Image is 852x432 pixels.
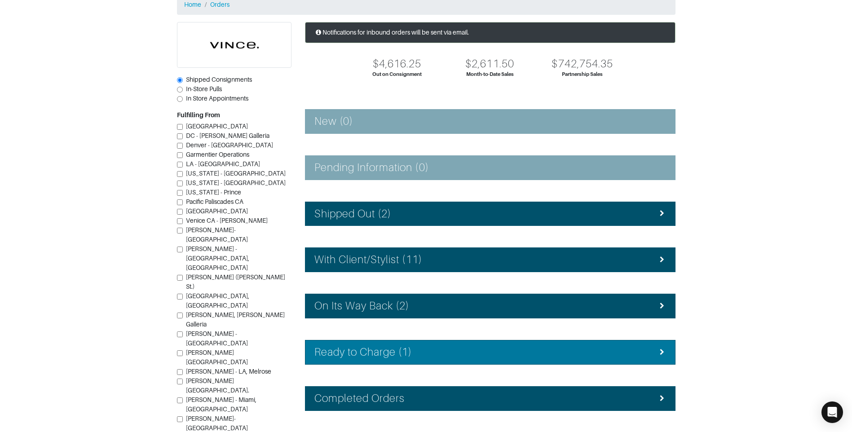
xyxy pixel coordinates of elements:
span: [US_STATE] - Prince [186,189,241,196]
input: In-Store Pulls [177,87,183,93]
input: [PERSON_NAME] ([PERSON_NAME] St.) [177,275,183,281]
span: Denver - [GEOGRAPHIC_DATA] [186,141,273,149]
div: $4,616.25 [373,57,421,71]
span: [GEOGRAPHIC_DATA] [186,123,248,130]
input: [US_STATE] - [GEOGRAPHIC_DATA] [177,181,183,186]
input: [PERSON_NAME]- [GEOGRAPHIC_DATA] [177,416,183,422]
h4: On Its Way Back (2) [314,300,410,313]
span: [GEOGRAPHIC_DATA], [GEOGRAPHIC_DATA] [186,292,249,309]
span: In-Store Pulls [186,85,222,93]
label: Fulfilling From [177,110,220,120]
input: Venice CA - [PERSON_NAME] [177,218,183,224]
input: [PERSON_NAME], [PERSON_NAME] Galleria [177,313,183,318]
input: DC - [PERSON_NAME] Galleria [177,133,183,139]
span: Venice CA - [PERSON_NAME] [186,217,268,224]
input: [GEOGRAPHIC_DATA] [177,209,183,215]
input: [US_STATE] - Prince [177,190,183,196]
span: [PERSON_NAME]-[GEOGRAPHIC_DATA] [186,226,248,243]
span: Shipped Consignments [186,76,252,83]
div: Partnership Sales [562,71,603,78]
input: [PERSON_NAME] - LA, Melrose [177,369,183,375]
a: Orders [210,1,230,8]
input: [PERSON_NAME] - [GEOGRAPHIC_DATA], [GEOGRAPHIC_DATA] [177,247,183,252]
div: $2,611.50 [465,57,514,71]
input: [PERSON_NAME] - Miami, [GEOGRAPHIC_DATA] [177,397,183,403]
input: [US_STATE] - [GEOGRAPHIC_DATA] [177,171,183,177]
div: $742,754.35 [552,57,613,71]
input: In Store Appointments [177,96,183,102]
a: Home [184,1,201,8]
span: DC - [PERSON_NAME] Galleria [186,132,269,139]
span: Pacific Paliscades CA [186,198,243,205]
div: Month-to-Date Sales [466,71,514,78]
span: Garmentier Operations [186,151,249,158]
h4: With Client/Stylist (11) [314,253,422,266]
h4: Completed Orders [314,392,405,405]
input: [PERSON_NAME]-[GEOGRAPHIC_DATA] [177,228,183,234]
span: [GEOGRAPHIC_DATA] [186,207,248,215]
input: Denver - [GEOGRAPHIC_DATA] [177,143,183,149]
span: [PERSON_NAME] - LA, Melrose [186,368,271,375]
span: [PERSON_NAME] - [GEOGRAPHIC_DATA], [GEOGRAPHIC_DATA] [186,245,249,271]
input: Pacific Paliscades CA [177,199,183,205]
span: [PERSON_NAME][GEOGRAPHIC_DATA] [186,349,248,366]
span: [PERSON_NAME] - [GEOGRAPHIC_DATA] [186,330,248,347]
input: [PERSON_NAME][GEOGRAPHIC_DATA] [177,350,183,356]
div: Out on Consignment [372,71,422,78]
h4: Pending Information (0) [314,161,429,174]
input: LA - [GEOGRAPHIC_DATA] [177,162,183,168]
span: In Store Appointments [186,95,248,102]
div: Open Intercom Messenger [821,401,843,423]
span: [PERSON_NAME] - Miami, [GEOGRAPHIC_DATA] [186,396,256,413]
h4: Ready to Charge (1) [314,346,412,359]
span: [PERSON_NAME] ([PERSON_NAME] St.) [186,273,285,290]
h4: New (0) [314,115,353,128]
input: Garmentier Operations [177,152,183,158]
span: LA - [GEOGRAPHIC_DATA] [186,160,260,168]
span: [PERSON_NAME][GEOGRAPHIC_DATA]. [186,377,249,394]
input: Shipped Consignments [177,77,183,83]
input: [PERSON_NAME][GEOGRAPHIC_DATA]. [177,379,183,384]
h4: Shipped Out (2) [314,207,392,220]
input: [GEOGRAPHIC_DATA], [GEOGRAPHIC_DATA] [177,294,183,300]
span: [PERSON_NAME]- [GEOGRAPHIC_DATA] [186,415,248,432]
input: [PERSON_NAME] - [GEOGRAPHIC_DATA] [177,331,183,337]
div: Notifications for inbound orders will be sent via email. [305,22,675,43]
span: [PERSON_NAME], [PERSON_NAME] Galleria [186,311,285,328]
img: cyAkLTq7csKWtL9WARqkkVaF.png [177,22,291,67]
span: [US_STATE] - [GEOGRAPHIC_DATA] [186,179,286,186]
input: [GEOGRAPHIC_DATA] [177,124,183,130]
span: [US_STATE] - [GEOGRAPHIC_DATA] [186,170,286,177]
